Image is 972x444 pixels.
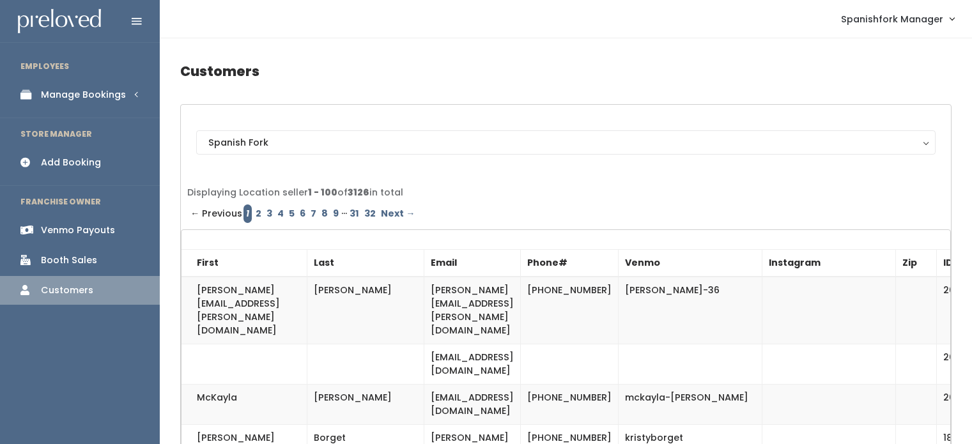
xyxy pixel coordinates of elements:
td: [PERSON_NAME][EMAIL_ADDRESS][PERSON_NAME][DOMAIN_NAME] [181,277,307,344]
td: [PERSON_NAME] [307,277,424,344]
th: Email [424,250,521,277]
td: McKayla [181,385,307,425]
em: Page 1 [243,204,252,223]
a: Page 4 [275,204,286,223]
a: Page 3 [264,204,275,223]
b: 1 - 100 [308,186,337,199]
div: Spanish Fork [208,135,923,149]
th: Venmo [619,250,762,277]
a: Page 5 [286,204,297,223]
a: Spanishfork Manager [828,5,967,33]
span: Spanishfork Manager [841,12,943,26]
th: Instagram [762,250,896,277]
a: Page 8 [319,204,330,223]
th: Zip [896,250,937,277]
a: Page 32 [362,204,378,223]
td: [PHONE_NUMBER] [521,277,619,344]
img: preloved logo [18,9,101,34]
div: Pagination [187,204,945,223]
div: Booth Sales [41,254,97,267]
th: Phone# [521,250,619,277]
td: [EMAIL_ADDRESS][DOMAIN_NAME] [424,344,521,385]
td: [EMAIL_ADDRESS][DOMAIN_NAME] [424,385,521,425]
td: [PERSON_NAME] [307,385,424,425]
b: 3126 [348,186,369,199]
span: … [341,204,347,223]
th: Last [307,250,424,277]
h4: Customers [180,54,952,89]
a: Page 2 [253,204,264,223]
div: Venmo Payouts [41,224,115,237]
a: Page 9 [330,204,341,223]
div: Displaying Location seller of in total [187,186,945,199]
span: ← Previous [190,204,242,223]
th: First [181,250,307,277]
a: Page 7 [308,204,319,223]
div: Add Booking [41,156,101,169]
td: [PERSON_NAME][EMAIL_ADDRESS][PERSON_NAME][DOMAIN_NAME] [424,277,521,344]
a: Next → [378,204,417,223]
a: Page 6 [297,204,308,223]
td: [PERSON_NAME]-36 [619,277,762,344]
button: Spanish Fork [196,130,936,155]
a: Page 31 [347,204,362,223]
div: Manage Bookings [41,88,126,102]
td: [PHONE_NUMBER] [521,385,619,425]
div: Customers [41,284,93,297]
td: mckayla-[PERSON_NAME] [619,385,762,425]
